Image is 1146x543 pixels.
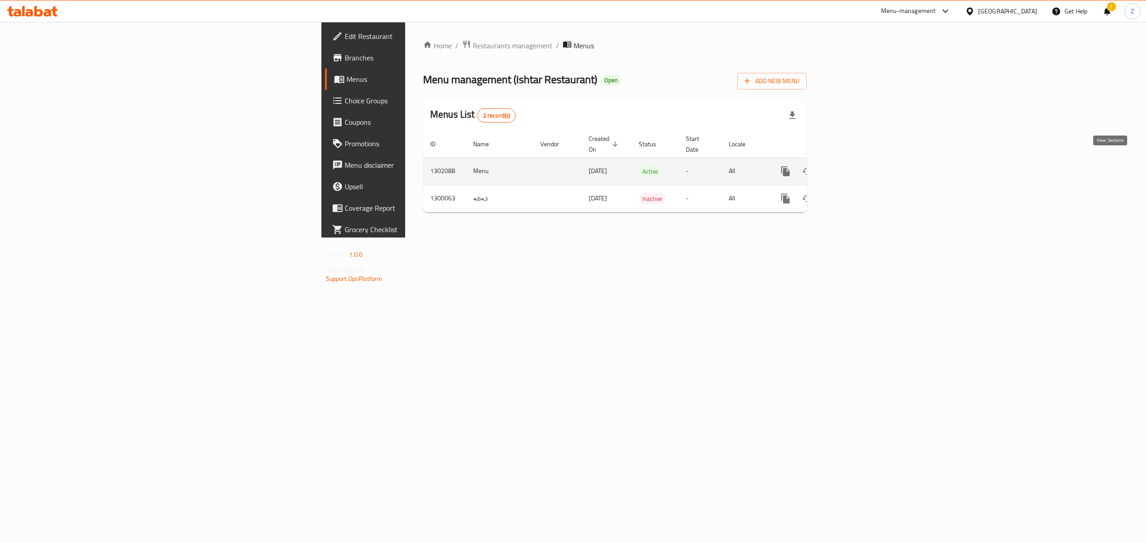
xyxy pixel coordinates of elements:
[423,131,868,212] table: enhanced table
[722,157,768,185] td: All
[573,40,594,51] span: Menus
[729,139,757,149] span: Locale
[477,108,516,123] div: Total records count
[345,160,506,170] span: Menu disclaimer
[473,139,500,149] span: Name
[589,133,621,155] span: Created On
[326,264,367,276] span: Get support on:
[345,117,506,127] span: Coupons
[639,193,666,204] div: Inactive
[686,133,711,155] span: Start Date
[326,249,348,260] span: Version:
[325,25,513,47] a: Edit Restaurant
[345,31,506,42] span: Edit Restaurant
[423,40,807,51] nav: breadcrumb
[325,154,513,176] a: Menu disclaimer
[325,176,513,197] a: Upsell
[639,166,662,177] span: Active
[639,139,668,149] span: Status
[349,249,363,260] span: 1.0.0
[782,105,803,126] div: Export file
[326,273,383,284] a: Support.OpsPlatform
[325,90,513,111] a: Choice Groups
[796,188,818,209] button: Change Status
[589,165,607,177] span: [DATE]
[768,131,868,158] th: Actions
[325,47,513,68] a: Branches
[325,219,513,240] a: Grocery Checklist
[325,111,513,133] a: Coupons
[345,95,506,106] span: Choice Groups
[556,40,559,51] li: /
[744,76,800,87] span: Add New Menu
[478,111,516,120] span: 2 record(s)
[679,157,722,185] td: -
[775,161,796,182] button: more
[345,138,506,149] span: Promotions
[430,139,447,149] span: ID
[540,139,571,149] span: Vendor
[325,197,513,219] a: Coverage Report
[796,161,818,182] button: Change Status
[639,194,666,204] span: Inactive
[775,188,796,209] button: more
[345,181,506,192] span: Upsell
[881,6,936,17] div: Menu-management
[978,6,1037,16] div: [GEOGRAPHIC_DATA]
[601,76,621,84] span: Open
[737,73,807,89] button: Add New Menu
[430,108,516,123] h2: Menus List
[1131,6,1134,16] span: Z
[345,224,506,235] span: Grocery Checklist
[722,185,768,212] td: All
[345,203,506,213] span: Coverage Report
[345,52,506,63] span: Branches
[346,74,506,85] span: Menus
[601,75,621,86] div: Open
[679,185,722,212] td: -
[325,133,513,154] a: Promotions
[589,192,607,204] span: [DATE]
[325,68,513,90] a: Menus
